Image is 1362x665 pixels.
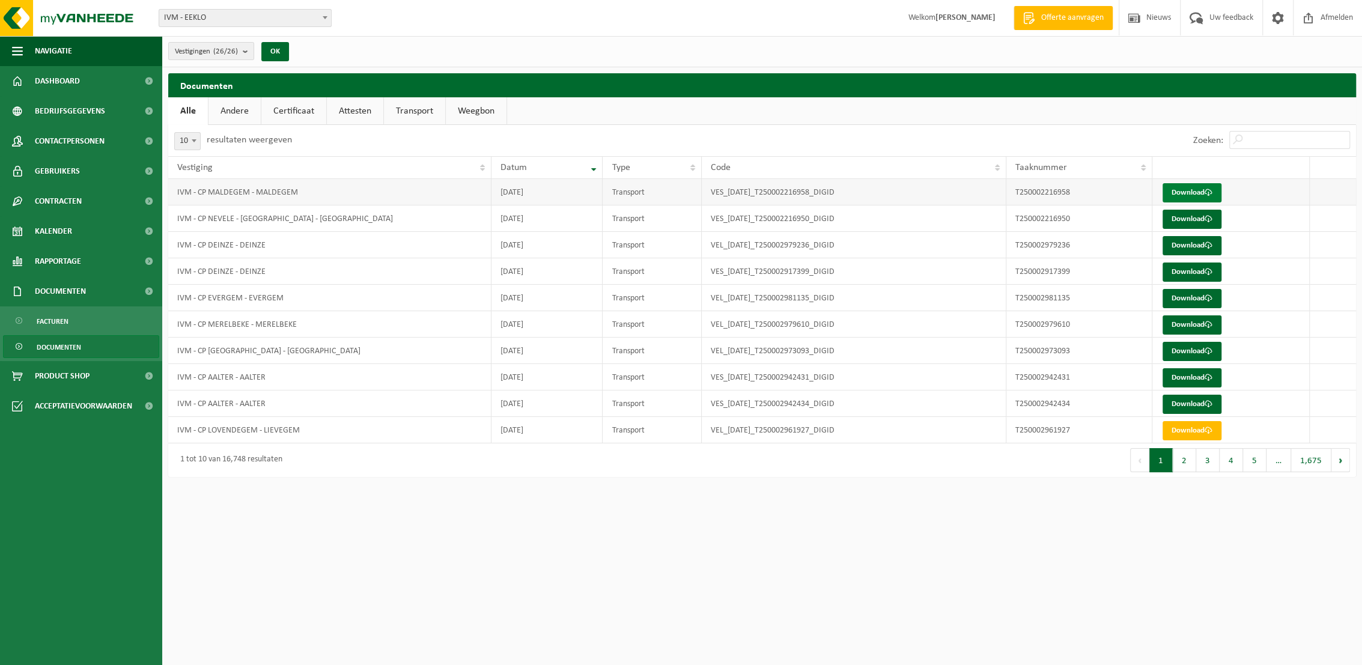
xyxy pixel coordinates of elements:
label: Zoeken: [1193,136,1223,145]
td: T250002942431 [1006,364,1152,390]
span: Dashboard [35,66,80,96]
td: IVM - CP DEINZE - DEINZE [168,232,491,258]
td: VEL_[DATE]_T250002979610_DIGID [702,311,1006,338]
span: Acceptatievoorwaarden [35,391,132,421]
td: VEL_[DATE]_T250002981135_DIGID [702,285,1006,311]
td: [DATE] [491,338,603,364]
td: Transport [603,205,701,232]
a: Certificaat [261,97,326,125]
a: Download [1163,183,1221,202]
td: IVM - CP AALTER - AALTER [168,364,491,390]
span: Product Shop [35,361,90,391]
span: Documenten [35,276,86,306]
td: Transport [603,417,701,443]
a: Download [1163,395,1221,414]
td: [DATE] [491,285,603,311]
button: 4 [1220,448,1243,472]
td: IVM - CP NEVELE - [GEOGRAPHIC_DATA] - [GEOGRAPHIC_DATA] [168,205,491,232]
td: Transport [603,338,701,364]
span: Gebruikers [35,156,80,186]
span: Datum [500,163,527,172]
div: 1 tot 10 van 16,748 resultaten [174,449,282,471]
span: Facturen [37,310,68,333]
td: T250002981135 [1006,285,1152,311]
span: Offerte aanvragen [1038,12,1107,24]
a: Download [1163,421,1221,440]
td: IVM - CP [GEOGRAPHIC_DATA] - [GEOGRAPHIC_DATA] [168,338,491,364]
span: 10 [174,132,201,150]
button: 1,675 [1291,448,1331,472]
span: Documenten [37,336,81,359]
a: Transport [384,97,445,125]
span: Vestigingen [175,43,238,61]
td: Transport [603,390,701,417]
a: Download [1163,236,1221,255]
span: Contactpersonen [35,126,105,156]
a: Alle [168,97,208,125]
td: Transport [603,179,701,205]
label: resultaten weergeven [207,135,292,145]
td: T250002973093 [1006,338,1152,364]
td: VEL_[DATE]_T250002973093_DIGID [702,338,1006,364]
td: Transport [603,232,701,258]
td: [DATE] [491,390,603,417]
td: [DATE] [491,179,603,205]
td: VES_[DATE]_T250002942434_DIGID [702,390,1006,417]
td: IVM - CP LOVENDEGEM - LIEVEGEM [168,417,491,443]
a: Download [1163,210,1221,229]
td: [DATE] [491,311,603,338]
td: IVM - CP MERELBEKE - MERELBEKE [168,311,491,338]
a: Download [1163,342,1221,361]
td: Transport [603,285,701,311]
a: Download [1163,368,1221,387]
td: IVM - CP DEINZE - DEINZE [168,258,491,285]
td: T250002917399 [1006,258,1152,285]
td: VES_[DATE]_T250002917399_DIGID [702,258,1006,285]
button: OK [261,42,289,61]
td: T250002979610 [1006,311,1152,338]
span: Kalender [35,216,72,246]
td: T250002216958 [1006,179,1152,205]
span: Vestiging [177,163,213,172]
button: 5 [1243,448,1266,472]
td: [DATE] [491,258,603,285]
button: 2 [1173,448,1196,472]
button: 3 [1196,448,1220,472]
strong: [PERSON_NAME] [935,13,996,22]
span: IVM - EEKLO [159,9,332,27]
span: Type [612,163,630,172]
td: [DATE] [491,232,603,258]
td: IVM - CP MALDEGEM - MALDEGEM [168,179,491,205]
span: Bedrijfsgegevens [35,96,105,126]
td: VES_[DATE]_T250002942431_DIGID [702,364,1006,390]
a: Facturen [3,309,159,332]
a: Documenten [3,335,159,358]
td: IVM - CP AALTER - AALTER [168,390,491,417]
td: VEL_[DATE]_T250002979236_DIGID [702,232,1006,258]
td: T250002216950 [1006,205,1152,232]
span: Navigatie [35,36,72,66]
td: T250002961927 [1006,417,1152,443]
a: Download [1163,315,1221,335]
a: Download [1163,289,1221,308]
a: Download [1163,263,1221,282]
span: Taaknummer [1015,163,1067,172]
button: Next [1331,448,1350,472]
h2: Documenten [168,73,1356,97]
span: Rapportage [35,246,81,276]
button: Previous [1130,448,1149,472]
span: Code [711,163,731,172]
td: VEL_[DATE]_T250002961927_DIGID [702,417,1006,443]
td: Transport [603,311,701,338]
td: VES_[DATE]_T250002216958_DIGID [702,179,1006,205]
td: Transport [603,364,701,390]
td: [DATE] [491,364,603,390]
td: T250002979236 [1006,232,1152,258]
td: VES_[DATE]_T250002216950_DIGID [702,205,1006,232]
td: [DATE] [491,417,603,443]
a: Offerte aanvragen [1014,6,1113,30]
td: Transport [603,258,701,285]
button: 1 [1149,448,1173,472]
button: Vestigingen(26/26) [168,42,254,60]
span: 10 [175,133,200,150]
